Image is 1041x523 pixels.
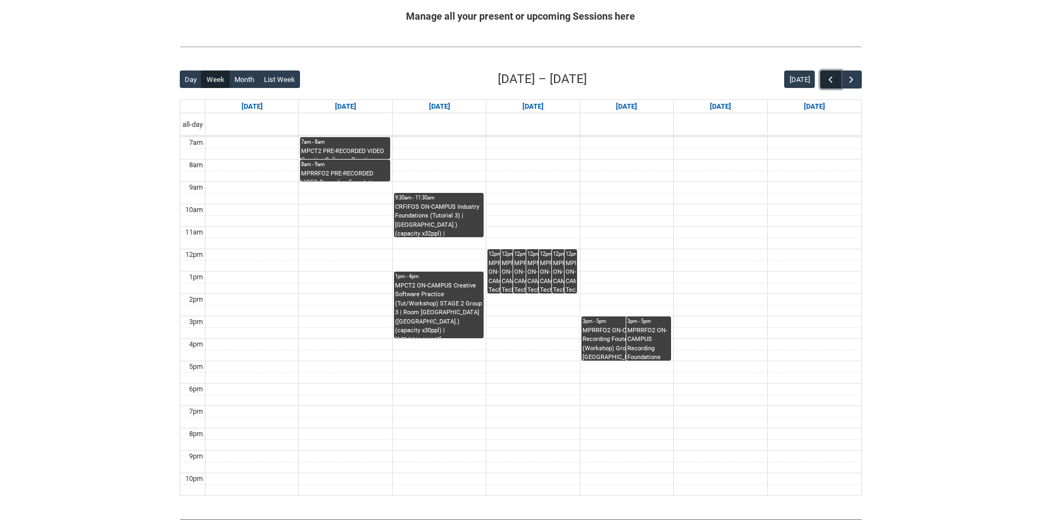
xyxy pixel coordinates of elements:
button: Day [180,70,202,88]
div: MPCT2 PRE-RECORDED VIDEO Creative Software Practice (Lecture) STAGE 2 | Online | [PERSON_NAME] [301,147,389,159]
a: Go to August 17, 2025 [239,100,265,113]
div: MPRTPE2 ON-CAMPUS Technology in Performance 1 [DATE] 12:00- | Ensemble Room 6 ([GEOGRAPHIC_DATA].... [527,259,551,293]
h2: Manage all your present or upcoming Sessions here [180,9,862,23]
div: MPRTPE2 ON-CAMPUS Technology in Performance 1 [DATE] 12:00- | Ensemble Room 3 ([GEOGRAPHIC_DATA].... [489,259,512,293]
a: Go to August 23, 2025 [802,100,827,113]
div: MPRTPE2 ON-CAMPUS Technology in Performance 1 [DATE] 12:00- | [GEOGRAPHIC_DATA] ([GEOGRAPHIC_DATA... [566,259,576,293]
div: 12pm [183,249,205,260]
div: 12pm - 2pm [502,250,525,258]
div: 7am [187,137,205,148]
div: 1pm - 4pm [395,273,483,280]
div: 9am [187,182,205,193]
a: Go to August 21, 2025 [614,100,639,113]
div: 3pm - 5pm [583,318,670,325]
span: all-day [180,119,205,130]
div: 3pm - 5pm [627,318,670,325]
div: 12pm - 2pm [553,250,577,258]
div: 12pm - 2pm [527,250,551,258]
button: Next Week [840,70,861,89]
div: MPRTPE2 ON-CAMPUS Technology in Performance 1 [DATE] 12:00- | Ensemble Room 5 ([GEOGRAPHIC_DATA].... [514,259,538,293]
div: 5pm [187,361,205,372]
div: 12pm - 2pm [540,250,563,258]
div: 7am - 8am [301,138,389,146]
div: 1pm [187,272,205,283]
div: 3pm [187,316,205,327]
h2: [DATE] – [DATE] [498,70,587,89]
button: List Week [258,70,300,88]
div: 9:30am - 11:30am [395,194,483,202]
a: Go to August 19, 2025 [427,100,452,113]
div: MPRRFO2 PRE-RECORDED VIDEO Recording Foundations (Lecture/Tut) | Online | [PERSON_NAME] [301,169,389,181]
div: 10pm [183,473,205,484]
div: 2pm [187,294,205,305]
div: 12pm - 2pm [514,250,538,258]
div: 8pm [187,428,205,439]
div: 10am [183,204,205,215]
div: MPRTPE2 ON-CAMPUS Technology in Performance 1 [DATE] 12:00- | Ensemble Room 7 ([GEOGRAPHIC_DATA].... [540,259,563,293]
a: Go to August 18, 2025 [333,100,358,113]
div: 11am [183,227,205,238]
a: Go to August 22, 2025 [708,100,733,113]
div: 4pm [187,339,205,350]
a: Go to August 20, 2025 [520,100,546,113]
div: MPRRFO2 ON-CAMPUS Recording Foundations (Workshop) Group 2 | [GEOGRAPHIC_DATA] ([GEOGRAPHIC_DATA]... [627,326,670,361]
button: Week [201,70,230,88]
div: MPRRFO2 ON-CAMPUS Recording Foundations (Workshop) Group 2 | Room [GEOGRAPHIC_DATA] ([GEOGRAPHIC_... [583,326,670,361]
div: 12pm - 2pm [566,250,576,258]
div: 12pm - 2pm [489,250,512,258]
div: 8am [187,160,205,171]
img: REDU_GREY_LINE [180,41,862,52]
div: 8am - 9am [301,161,389,168]
div: CRFIFOS ON-CAMPUS Industry Foundations (Tutorial 3) | [GEOGRAPHIC_DATA].) (capacity x32ppl) | [PE... [395,203,483,237]
div: 7pm [187,406,205,417]
div: 9pm [187,451,205,462]
div: MPCT2 ON-CAMPUS Creative Software Practice (Tut/Workshop) STAGE 2 Group 3 | Room [GEOGRAPHIC_DATA... [395,281,483,338]
div: 6pm [187,384,205,395]
button: Month [229,70,259,88]
div: MPRTPE2 ON-CAMPUS Technology in Performance 1 [DATE] 12:00- | Ensemble Room 4 ([GEOGRAPHIC_DATA].... [502,259,525,293]
div: MPRTPE2 ON-CAMPUS Technology in Performance 1 [DATE] 12:00- | Studio A ([GEOGRAPHIC_DATA].) (capa... [553,259,577,293]
button: Previous Week [820,70,841,89]
button: [DATE] [784,70,815,88]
